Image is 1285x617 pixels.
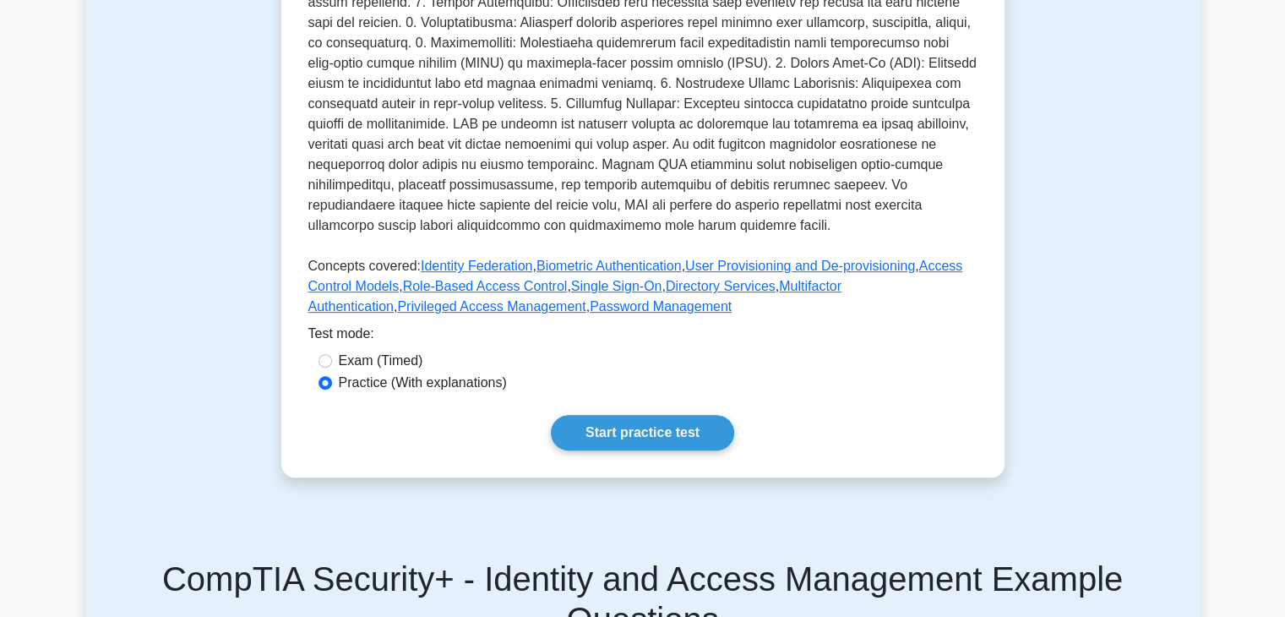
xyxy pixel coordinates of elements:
[571,279,662,293] a: Single Sign-On
[339,351,423,371] label: Exam (Timed)
[397,299,585,314] a: Privileged Access Management
[666,279,776,293] a: Directory Services
[536,259,682,273] a: Biometric Authentication
[308,256,977,324] p: Concepts covered: , , , , , , , , ,
[421,259,533,273] a: Identity Federation
[551,415,734,450] a: Start practice test
[308,324,977,351] div: Test mode:
[308,279,841,314] a: Multifactor Authentication
[590,299,732,314] a: Password Management
[403,279,568,293] a: Role-Based Access Control
[339,373,507,393] label: Practice (With explanations)
[685,259,915,273] a: User Provisioning and De-provisioning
